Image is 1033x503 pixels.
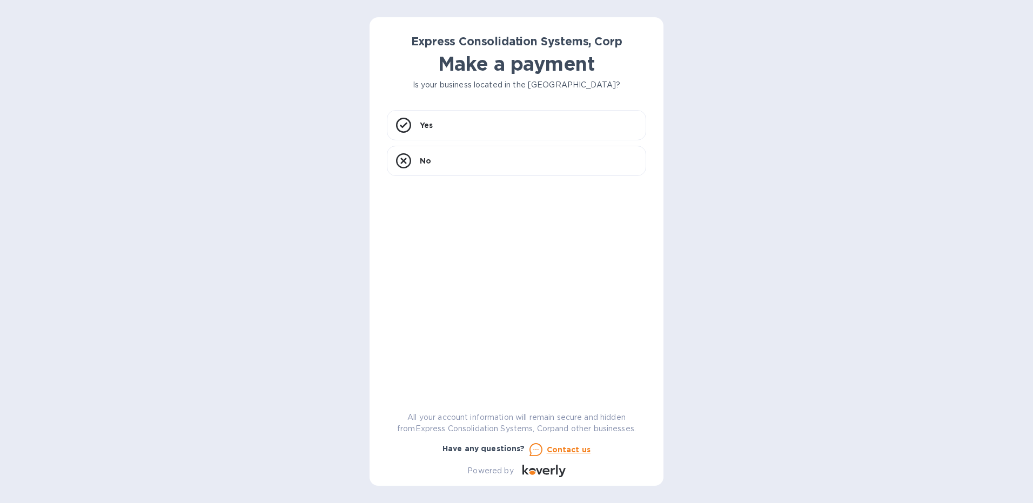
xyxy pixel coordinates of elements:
[467,465,513,477] p: Powered by
[387,412,646,434] p: All your account information will remain secure and hidden from Express Consolidation Systems, Co...
[547,445,591,454] u: Contact us
[420,155,431,166] p: No
[442,444,525,453] b: Have any questions?
[420,120,433,131] p: Yes
[411,35,622,48] b: Express Consolidation Systems, Corp
[387,79,646,91] p: Is your business located in the [GEOGRAPHIC_DATA]?
[387,52,646,75] h1: Make a payment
